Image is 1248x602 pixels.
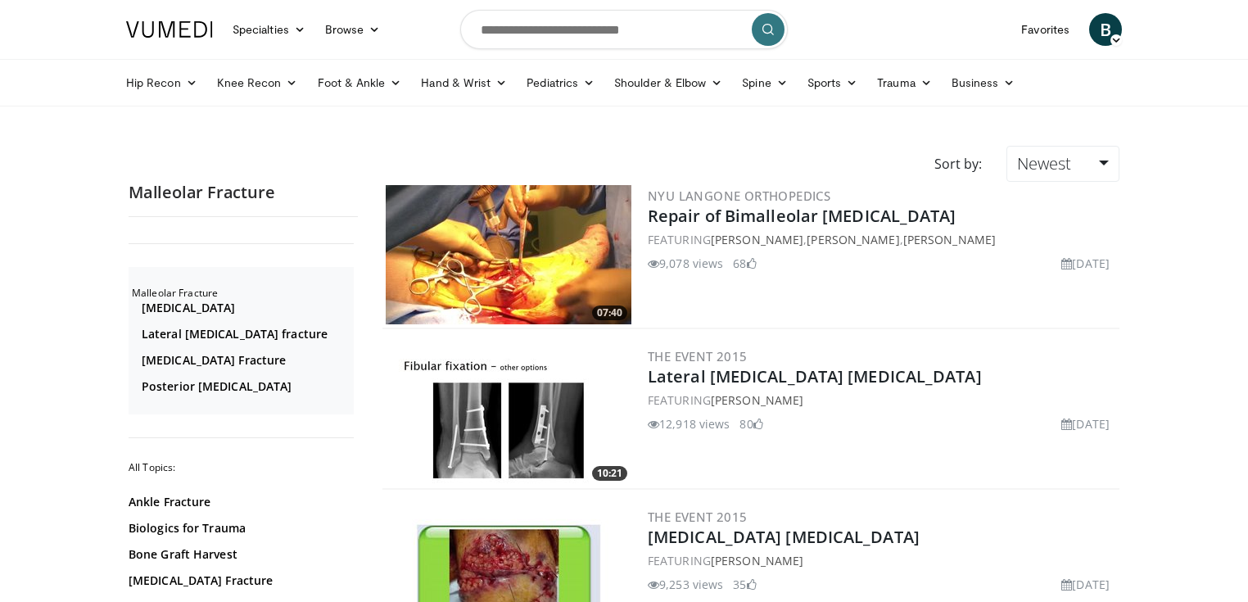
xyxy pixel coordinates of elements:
a: 10:21 [386,346,631,485]
a: Knee Recon [207,66,308,99]
span: 07:40 [592,306,627,320]
a: The Event 2015 [648,509,748,525]
h2: Malleolar Fracture [132,287,354,300]
a: [PERSON_NAME] [711,232,803,247]
a: Repair of Bimalleolar [MEDICAL_DATA] [648,205,956,227]
li: 12,918 views [648,415,730,432]
a: B [1089,13,1122,46]
a: Newest [1006,146,1119,182]
li: 35 [733,576,756,593]
a: [MEDICAL_DATA] [MEDICAL_DATA] [648,526,920,548]
a: Spine [732,66,797,99]
img: 56b59349-e699-4a4a-9be9-29dc7dd4f13d.300x170_q85_crop-smart_upscale.jpg [386,346,631,485]
a: Foot & Ankle [308,66,412,99]
span: 10:21 [592,466,627,481]
h2: All Topics: [129,461,354,474]
a: 07:40 [386,185,631,324]
a: [PERSON_NAME] [903,232,996,247]
a: [MEDICAL_DATA] Fracture [142,352,350,369]
a: Shoulder & Elbow [604,66,732,99]
a: Lateral [MEDICAL_DATA] fracture [142,326,350,342]
a: [PERSON_NAME] [711,392,803,408]
li: 68 [733,255,756,272]
li: [DATE] [1061,576,1110,593]
div: FEATURING [648,392,1116,409]
a: Sports [798,66,868,99]
input: Search topics, interventions [460,10,788,49]
a: Browse [315,13,391,46]
a: Business [942,66,1025,99]
a: Lateral [MEDICAL_DATA] [MEDICAL_DATA] [648,365,982,387]
li: [DATE] [1061,255,1110,272]
li: 80 [739,415,762,432]
a: Favorites [1011,13,1079,46]
div: FEATURING [648,552,1116,569]
li: [DATE] [1061,415,1110,432]
a: Ankle Fracture [129,494,350,510]
div: FEATURING , , [648,231,1116,248]
a: Specialties [223,13,315,46]
a: [PERSON_NAME] [807,232,899,247]
img: f2d1d15e-6ac9-4139-bbda-e6738715dc17.300x170_q85_crop-smart_upscale.jpg [386,185,631,324]
a: NYU Langone Orthopedics [648,188,830,204]
a: [MEDICAL_DATA] Fracture [129,573,350,589]
a: [MEDICAL_DATA] [142,300,350,316]
h2: Malleolar Fracture [129,182,358,203]
a: Hand & Wrist [411,66,517,99]
a: Hip Recon [116,66,207,99]
img: VuMedi Logo [126,21,213,38]
a: The Event 2015 [648,348,748,364]
a: Biologics for Trauma [129,520,350,536]
a: [PERSON_NAME] [711,553,803,568]
a: Trauma [867,66,942,99]
a: Bone Graft Harvest [129,546,350,563]
span: Newest [1017,152,1071,174]
li: 9,078 views [648,255,723,272]
li: 9,253 views [648,576,723,593]
a: Pediatrics [517,66,604,99]
a: Posterior [MEDICAL_DATA] [142,378,350,395]
div: Sort by: [922,146,994,182]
